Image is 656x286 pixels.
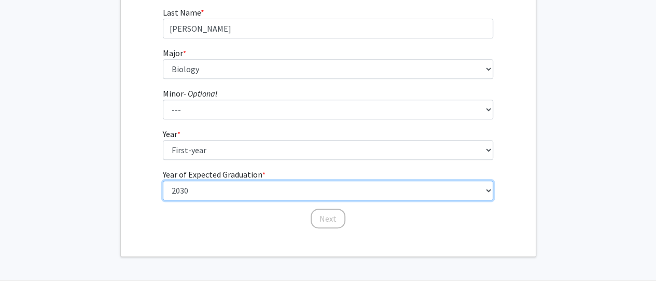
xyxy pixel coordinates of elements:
[163,87,217,100] label: Minor
[311,209,345,228] button: Next
[184,88,217,99] i: - Optional
[8,239,44,278] iframe: Chat
[163,128,180,140] label: Year
[163,7,201,18] span: Last Name
[163,47,186,59] label: Major
[163,168,266,181] label: Year of Expected Graduation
